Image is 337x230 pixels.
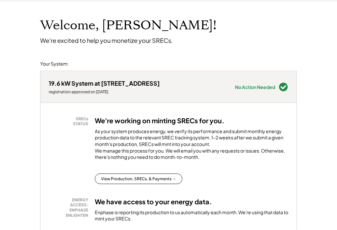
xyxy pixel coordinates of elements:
div: Your System: [40,61,69,67]
div: No Action Needed [235,85,275,89]
div: registration approved on [DATE] [49,89,160,95]
div: We're excited to help you monetize your SRECs. [40,37,173,44]
div: As your system produces energy, we verify its performance and submit monthly energy production da... [95,128,288,164]
h1: Welcome, [PERSON_NAME]! [40,18,217,33]
button: View Production, SRECs, & Payments → [95,174,182,184]
h3: We have access to your energy data. [95,197,212,206]
div: 19.6 kW System at [STREET_ADDRESS] [49,79,160,87]
div: SRECs STATUS [52,116,88,127]
div: Enphase is reporting its production to us automatically each month. We're using that data to mint... [95,209,288,222]
div: ENERGY ACCESS: ENPHASE ENLIGHTEN [52,197,88,218]
h3: We're working on minting SRECs for you. [95,116,224,125]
